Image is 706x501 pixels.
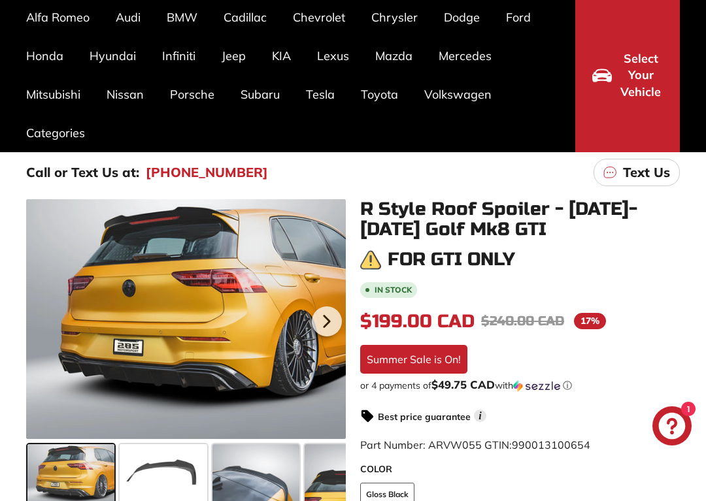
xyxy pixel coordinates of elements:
span: 990013100654 [512,438,590,451]
a: Mitsubishi [13,75,93,114]
a: Mazda [362,37,426,75]
span: Part Number: ARVW055 GTIN: [360,438,590,451]
a: Jeep [209,37,259,75]
span: $240.00 CAD [481,313,564,329]
a: [PHONE_NUMBER] [146,163,268,182]
a: Nissan [93,75,157,114]
a: Honda [13,37,76,75]
inbox-online-store-chat: Shopify online store chat [648,406,696,449]
p: Call or Text Us at: [26,163,139,182]
img: warning.png [360,250,381,270]
a: KIA [259,37,304,75]
a: Tesla [293,75,348,114]
label: COLOR [360,462,680,476]
a: Toyota [348,75,411,114]
span: i [474,410,486,422]
a: Mercedes [426,37,505,75]
span: Select Your Vehicle [618,50,663,101]
a: Categories [13,114,98,152]
div: or 4 payments of with [360,379,680,392]
a: Porsche [157,75,227,114]
a: Infiniti [149,37,209,75]
a: Hyundai [76,37,149,75]
a: Text Us [594,159,680,186]
div: Summer Sale is On! [360,345,467,374]
a: Lexus [304,37,362,75]
a: Subaru [227,75,293,114]
a: Volkswagen [411,75,505,114]
strong: Best price guarantee [378,411,471,423]
h3: For GTI only [388,250,515,270]
div: or 4 payments of$49.75 CADwithSezzle Click to learn more about Sezzle [360,379,680,392]
h1: R Style Roof Spoiler - [DATE]-[DATE] Golf Mk8 GTI [360,199,680,240]
img: Sezzle [513,380,560,392]
p: Text Us [623,163,670,182]
span: 17% [574,313,606,329]
span: $199.00 CAD [360,310,475,332]
span: $49.75 CAD [431,378,495,391]
b: In stock [375,286,412,294]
